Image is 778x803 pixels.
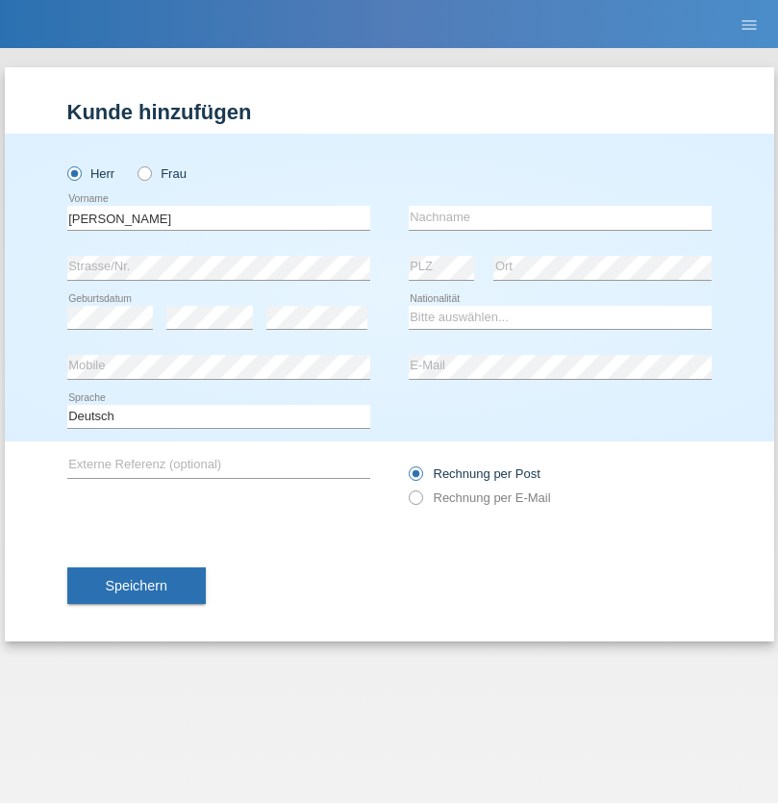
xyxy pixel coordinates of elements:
[409,466,421,490] input: Rechnung per Post
[138,166,187,181] label: Frau
[740,15,759,35] i: menu
[409,490,421,514] input: Rechnung per E-Mail
[138,166,150,179] input: Frau
[67,166,80,179] input: Herr
[409,490,551,505] label: Rechnung per E-Mail
[730,18,768,30] a: menu
[67,100,712,124] h1: Kunde hinzufügen
[67,567,206,604] button: Speichern
[67,166,115,181] label: Herr
[106,578,167,593] span: Speichern
[409,466,540,481] label: Rechnung per Post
